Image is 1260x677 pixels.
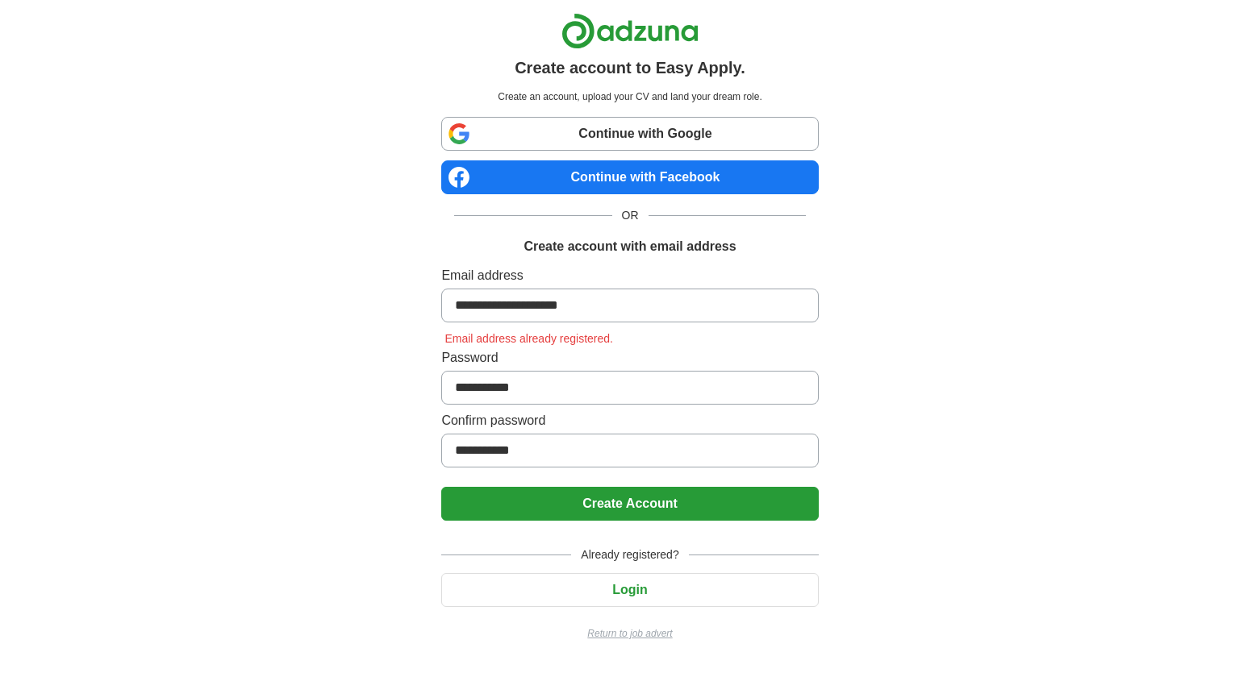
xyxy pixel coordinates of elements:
label: Password [441,348,818,368]
label: Email address [441,266,818,285]
a: Return to job advert [441,626,818,641]
a: Continue with Facebook [441,160,818,194]
button: Login [441,573,818,607]
p: Create an account, upload your CV and land your dream role. [444,89,815,104]
span: OR [612,207,649,224]
h1: Create account with email address [524,237,736,256]
label: Confirm password [441,411,818,430]
span: Email address already registered. [441,332,616,345]
button: Create Account [441,487,818,521]
h1: Create account to Easy Apply. [515,56,745,80]
img: Adzuna logo [561,13,699,49]
span: Already registered? [571,546,688,563]
a: Login [441,583,818,596]
a: Continue with Google [441,117,818,151]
